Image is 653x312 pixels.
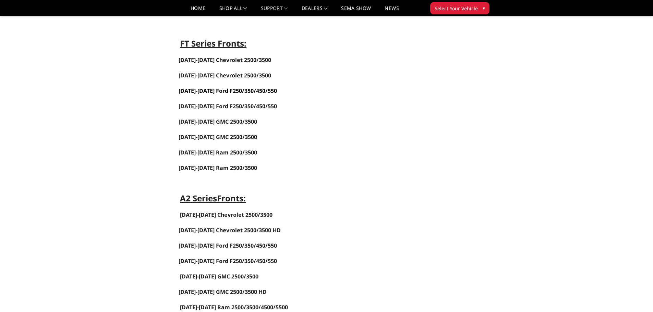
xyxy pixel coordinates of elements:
a: SEMA Show [341,6,371,16]
a: Home [191,6,205,16]
a: [DATE]-[DATE] Chevrolet 2500/3500 [180,211,273,219]
span: [DATE]-[DATE] Ram 2500/3500 [179,164,257,172]
span: ▾ [483,4,485,12]
strong: FT Series Fronts: [180,38,246,49]
iframe: Chat Widget [619,279,653,312]
a: shop all [219,6,247,16]
a: [DATE]-[DATE] GMC 2500/3500 HD [179,289,267,295]
span: [DATE]-[DATE] GMC 2500/3500 HD [179,288,267,296]
a: [DATE]-[DATE] Chevrolet 2500/3500 [179,72,271,79]
a: [DATE]-[DATE] Ram 1500 TRX [179,9,254,17]
a: [DATE]-[DATE] Ford F250/350/450/550 [179,102,277,110]
strong: Fronts [217,192,243,204]
a: [DATE]-[DATE] Chevrolet 2500/3500 [179,56,271,64]
a: [DATE]-[DATE] Ram 2500/3500 [179,165,257,171]
a: [DATE]-[DATE] Ram 2500/3500 [179,149,257,156]
a: News [385,6,399,16]
span: Select Your Vehicle [435,5,478,12]
a: [DATE]-[DATE] Ford F250/350/450/550 [179,242,277,249]
a: [DATE]-[DATE] GMC 2500/3500 [179,133,257,141]
a: [DATE]-[DATE] GMC 2500/3500 [179,118,257,125]
button: Select Your Vehicle [430,2,489,14]
a: [DATE]-[DATE] Ford F250/350/450/550 [179,257,277,265]
span: (non-winch) [179,9,286,17]
a: [DATE]-[DATE] Ram 2500/3500/4500/5500 [180,303,288,311]
a: Support [261,6,288,16]
a: [DATE]-[DATE] Ford F250/350/450/550 [179,87,277,95]
a: [DATE]-[DATE] GMC 2500/3500 [180,273,258,280]
a: [DATE]-[DATE] Chevrolet 2500/3500 HD [179,227,281,234]
a: Dealers [302,6,328,16]
strong: A2 Series : [180,192,246,204]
